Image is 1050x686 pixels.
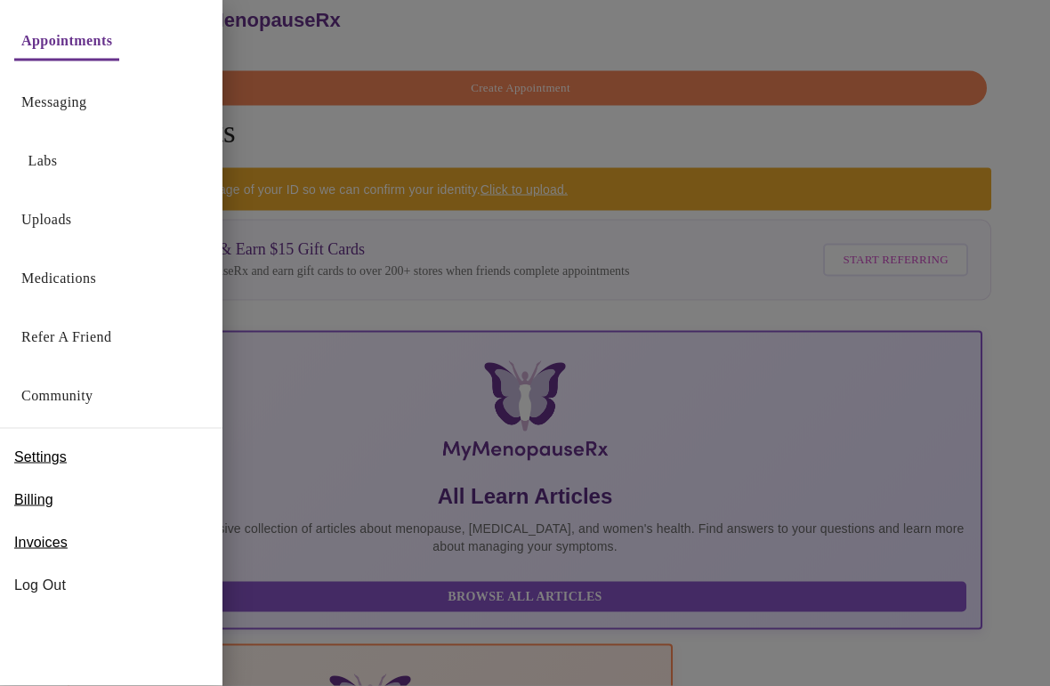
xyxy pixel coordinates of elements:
a: Messaging [21,90,86,115]
a: Invoices [14,529,68,557]
button: Uploads [14,202,79,238]
span: Invoices [14,532,68,553]
button: Community [14,378,101,414]
button: Messaging [14,85,93,120]
button: Labs [14,143,71,179]
a: Uploads [21,207,72,232]
span: Settings [14,447,67,468]
a: Billing [14,486,53,514]
button: Appointments [14,23,119,61]
a: Labs [28,149,58,174]
a: Community [21,383,93,408]
button: Refer a Friend [14,319,119,355]
a: Refer a Friend [21,325,112,350]
a: Appointments [21,28,112,53]
span: Log Out [14,575,208,596]
button: Medications [14,261,103,296]
a: Settings [14,443,67,472]
span: Billing [14,489,53,511]
a: Medications [21,266,96,291]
